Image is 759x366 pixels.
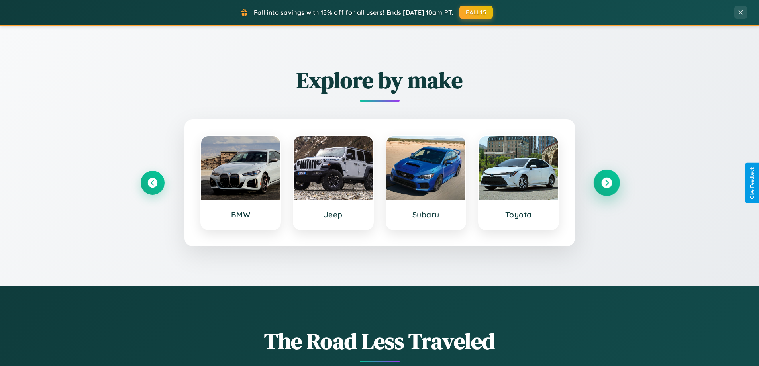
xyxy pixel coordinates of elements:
[209,210,273,219] h3: BMW
[459,6,493,19] button: FALL15
[141,326,619,356] h1: The Road Less Traveled
[302,210,365,219] h3: Jeep
[749,167,755,199] div: Give Feedback
[141,65,619,96] h2: Explore by make
[487,210,550,219] h3: Toyota
[254,8,453,16] span: Fall into savings with 15% off for all users! Ends [DATE] 10am PT.
[394,210,458,219] h3: Subaru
